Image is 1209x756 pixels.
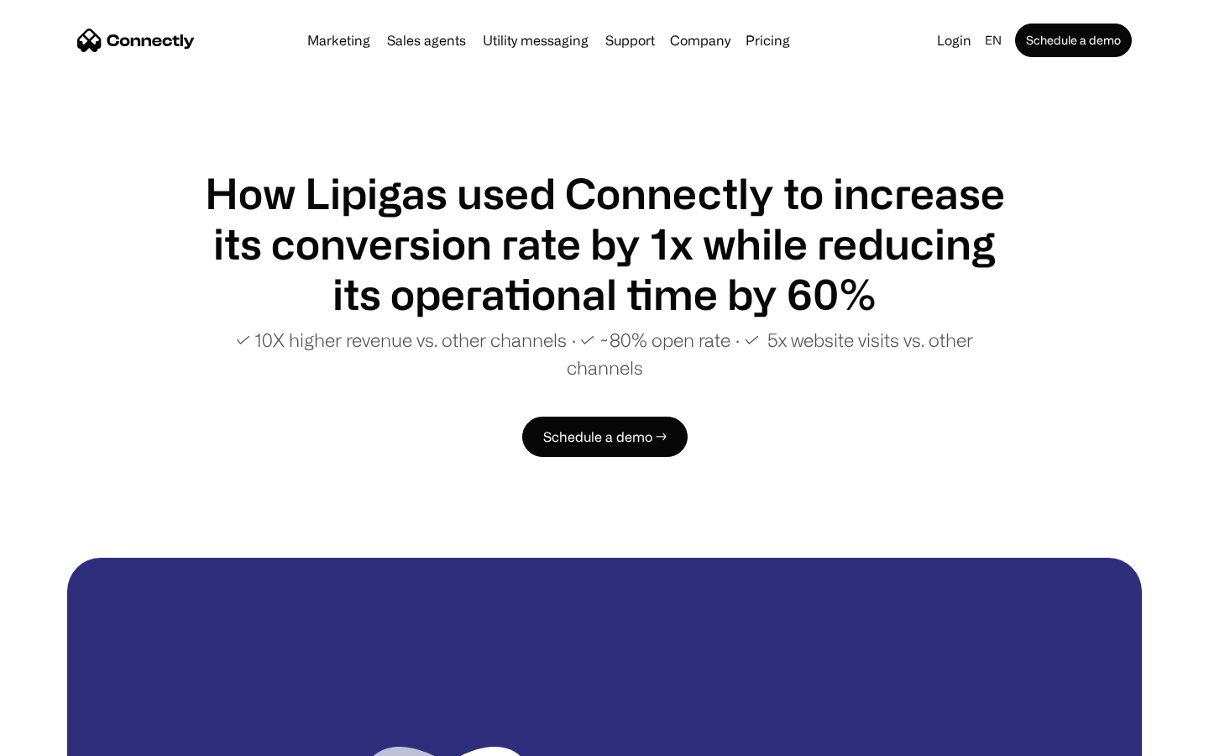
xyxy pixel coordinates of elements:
a: Schedule a demo [1015,24,1132,57]
a: Pricing [739,34,797,47]
a: Sales agents [380,34,473,47]
a: Login [930,29,978,52]
div: Company [670,29,730,52]
ul: Language list [34,727,101,750]
a: Support [599,34,662,47]
div: en [985,29,1002,52]
aside: Language selected: English [17,725,101,750]
a: Schedule a demo → [522,417,688,457]
a: Utility messaging [476,34,595,47]
p: ✓ 10X higher revenue vs. other channels ∙ ✓ ~80% open rate ∙ ✓ 5x website visits vs. other channels [201,326,1007,381]
h1: How Lipigas used Connectly to increase its conversion rate by 1x while reducing its operational t... [201,168,1007,319]
a: Marketing [301,34,377,47]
